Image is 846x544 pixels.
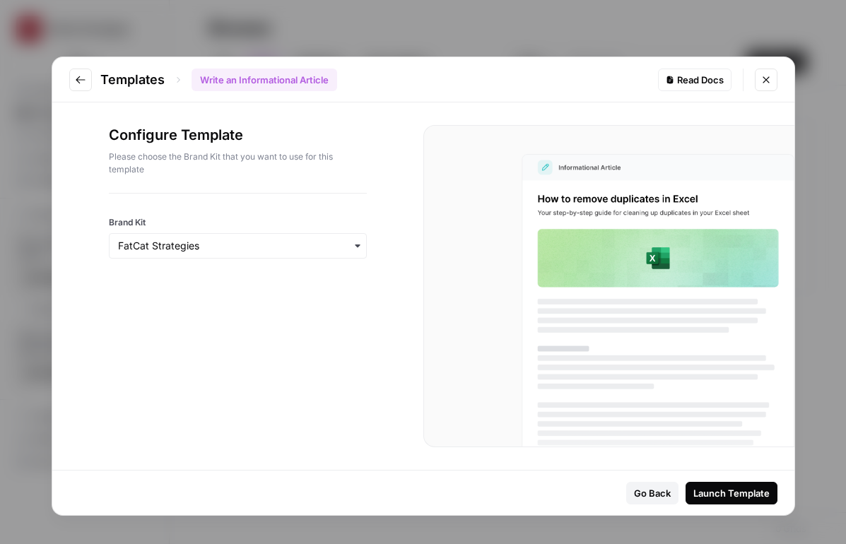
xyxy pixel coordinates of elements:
[658,69,732,91] a: Read Docs
[109,216,367,229] label: Brand Kit
[192,69,337,91] div: Write an Informational Article
[666,73,724,87] div: Read Docs
[693,486,770,500] div: Launch Template
[755,69,777,91] button: Close modal
[69,69,92,91] button: Go to previous step
[626,482,678,504] button: Go Back
[109,125,367,193] div: Configure Template
[100,69,337,91] div: Templates
[118,239,358,253] input: FatCat Strategies
[109,150,367,176] p: Please choose the Brand Kit that you want to use for this template
[686,482,777,504] button: Launch Template
[634,486,671,500] div: Go Back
